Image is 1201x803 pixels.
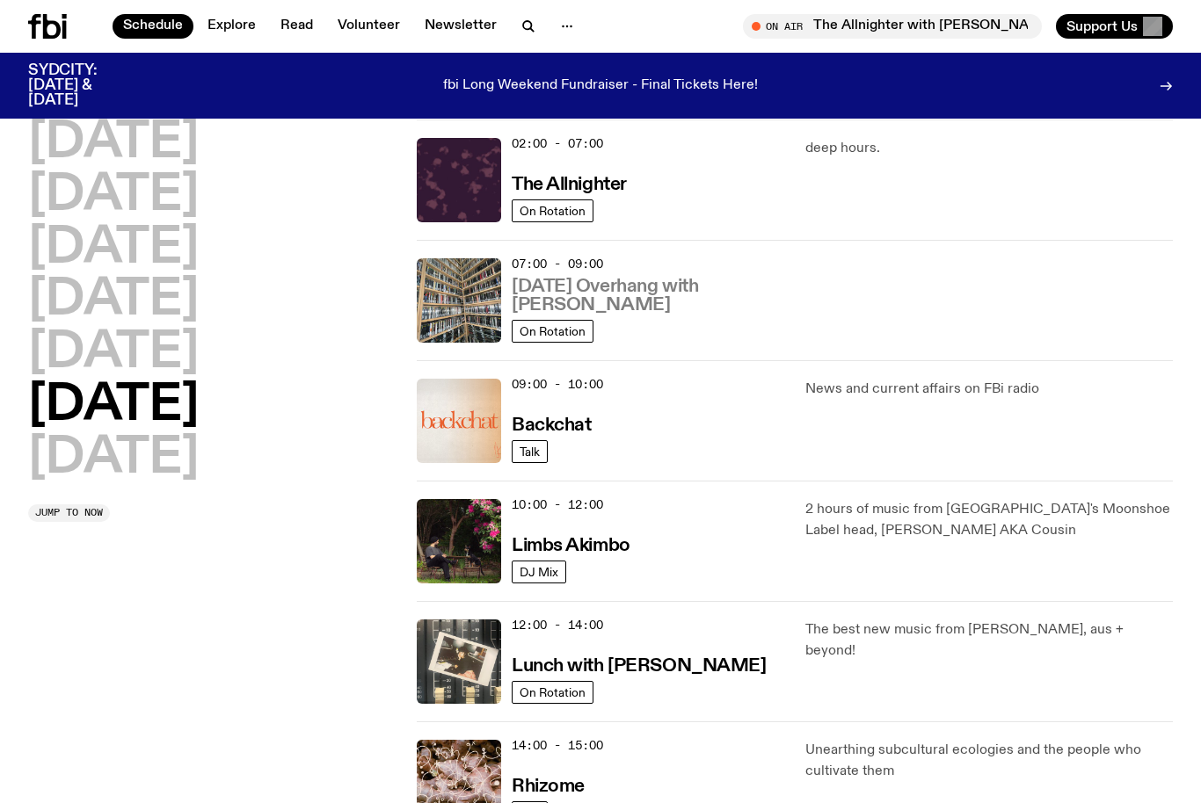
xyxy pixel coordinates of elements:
span: DJ Mix [520,565,558,578]
span: Jump to now [35,508,103,517]
img: Jackson sits at an outdoor table, legs crossed and gazing at a black and brown dog also sitting a... [417,499,501,583]
img: A corner shot of the fbi music library [417,258,501,343]
img: A polaroid of Ella Avni in the studio on top of the mixer which is also located in the studio. [417,619,501,704]
button: [DATE] [28,119,199,168]
button: On AirThe Allnighter with [PERSON_NAME] [743,14,1042,39]
p: The best new music from [PERSON_NAME], aus + beyond! [805,619,1173,662]
a: Volunteer [327,14,411,39]
h3: The Allnighter [512,176,627,194]
span: On Rotation [520,204,586,217]
h3: SYDCITY: [DATE] & [DATE] [28,63,141,108]
button: [DATE] [28,434,199,483]
p: Unearthing subcultural ecologies and the people who cultivate them [805,740,1173,782]
span: 12:00 - 14:00 [512,617,603,633]
button: Jump to now [28,504,110,522]
button: [DATE] [28,276,199,325]
p: fbi Long Weekend Fundraiser - Final Tickets Here! [443,78,758,94]
p: deep hours. [805,138,1173,159]
a: DJ Mix [512,561,566,583]
a: On Rotation [512,681,593,704]
button: [DATE] [28,224,199,273]
h3: [DATE] Overhang with [PERSON_NAME] [512,278,784,315]
button: [DATE] [28,329,199,378]
h3: Limbs Akimbo [512,537,630,555]
a: On Rotation [512,199,593,222]
a: Explore [197,14,266,39]
a: Talk [512,440,548,463]
span: On Rotation [520,685,586,698]
p: News and current affairs on FBi radio [805,379,1173,400]
span: 02:00 - 07:00 [512,135,603,152]
span: 09:00 - 10:00 [512,376,603,393]
a: Limbs Akimbo [512,533,630,555]
a: Lunch with [PERSON_NAME] [512,654,766,676]
a: Read [270,14,324,39]
button: [DATE] [28,171,199,221]
button: [DATE] [28,381,199,430]
h3: Backchat [512,416,591,435]
span: 07:00 - 09:00 [512,256,603,272]
a: [DATE] Overhang with [PERSON_NAME] [512,274,784,315]
a: Schedule [113,14,193,39]
span: On Rotation [520,324,586,337]
a: Newsletter [414,14,507,39]
span: 10:00 - 12:00 [512,496,603,513]
p: 2 hours of music from [GEOGRAPHIC_DATA]'s Moonshoe Label head, [PERSON_NAME] AKA Cousin [805,499,1173,541]
span: 14:00 - 15:00 [512,737,603,754]
a: Backchat [512,413,591,435]
a: On Rotation [512,320,593,343]
span: Talk [520,445,540,458]
span: Support Us [1066,18,1138,34]
a: Rhizome [512,774,585,796]
button: Support Us [1056,14,1173,39]
h3: Rhizome [512,778,585,796]
a: The Allnighter [512,172,627,194]
h3: Lunch with [PERSON_NAME] [512,657,766,676]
